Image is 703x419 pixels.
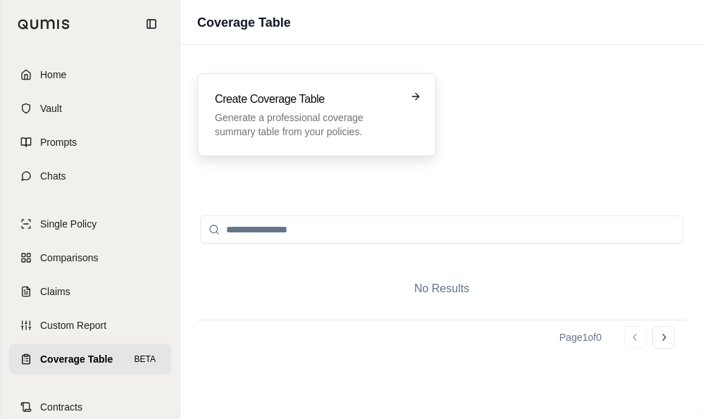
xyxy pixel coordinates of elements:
span: Vault [40,101,62,115]
a: Vault [9,93,171,124]
div: No Results [197,258,686,320]
p: Generate a professional coverage summary table from your policies. [215,111,399,139]
span: Prompts [40,135,77,149]
span: Coverage Table [40,352,113,366]
a: Single Policy [9,208,171,239]
span: Chats [40,169,66,183]
button: Collapse sidebar [140,13,163,35]
span: BETA [130,352,160,366]
span: Contracts [40,400,82,414]
span: Comparisons [40,251,98,265]
h3: Create Coverage Table [215,91,399,108]
span: Custom Report [40,318,106,332]
h1: Coverage Table [197,13,291,32]
span: Home [40,68,66,82]
a: Chats [9,161,171,192]
img: Qumis Logo [18,19,70,30]
a: Claims [9,276,171,307]
span: Single Policy [40,217,97,231]
a: Home [9,59,171,90]
a: Comparisons [9,242,171,273]
div: Page 1 of 0 [559,330,602,344]
a: Prompts [9,127,171,158]
a: Custom Report [9,310,171,341]
span: Claims [40,284,70,299]
a: Coverage TableBETA [9,344,171,375]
